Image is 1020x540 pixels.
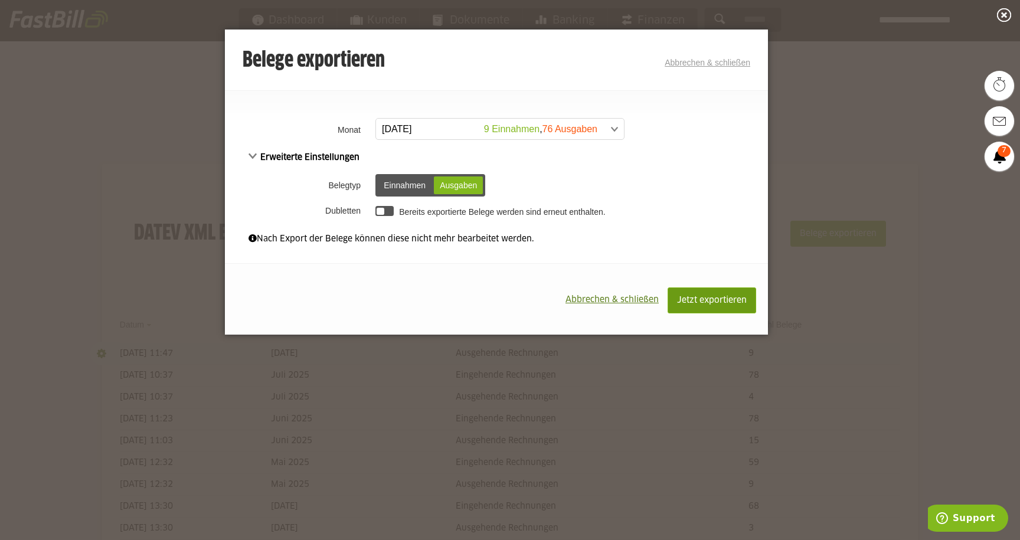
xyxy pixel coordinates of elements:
[998,145,1011,157] span: 7
[677,296,747,305] span: Jetzt exportieren
[225,170,372,201] th: Belegtyp
[225,201,372,221] th: Dubletten
[249,153,359,162] span: Erweiterte Einstellungen
[557,287,668,312] button: Abbrechen & schließen
[985,142,1014,171] a: 7
[378,176,431,194] div: Einnahmen
[668,287,756,313] button: Jetzt exportieren
[665,58,750,67] a: Abbrechen & schließen
[243,49,385,73] h3: Belege exportieren
[434,176,483,194] div: Ausgaben
[399,207,605,217] label: Bereits exportierte Belege werden sind erneut enthalten.
[225,114,372,145] th: Monat
[565,296,659,304] span: Abbrechen & schließen
[928,505,1008,534] iframe: Öffnet ein Widget, in dem Sie weitere Informationen finden
[249,233,744,246] div: Nach Export der Belege können diese nicht mehr bearbeitet werden.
